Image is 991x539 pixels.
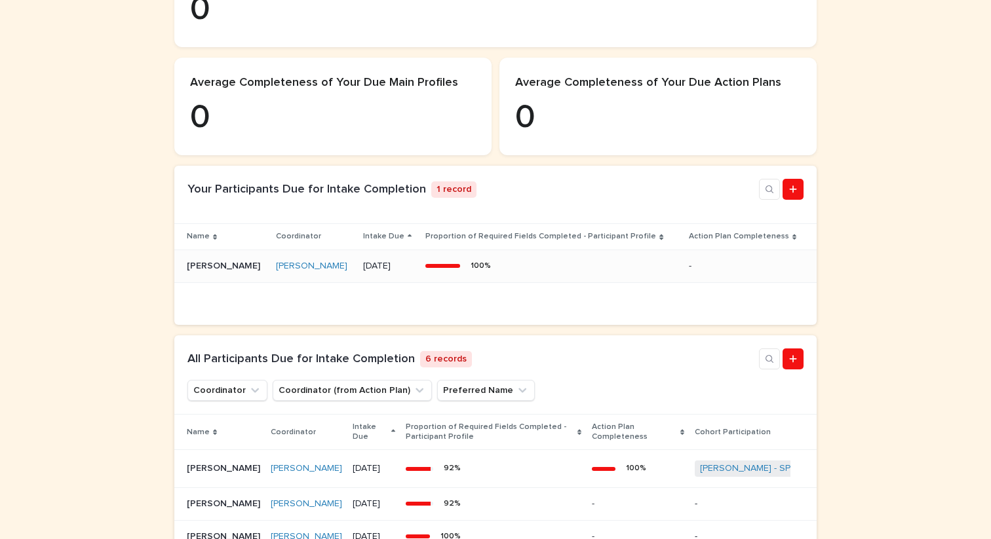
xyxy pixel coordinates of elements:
[174,487,817,520] tr: [PERSON_NAME][PERSON_NAME] [PERSON_NAME] [DATE]92%-- -
[276,229,321,244] p: Coordinator
[515,76,801,90] p: Average Completeness of Your Due Action Plans
[187,258,263,272] p: [PERSON_NAME]
[626,464,646,473] div: 100 %
[187,496,263,510] p: [PERSON_NAME]
[187,229,210,244] p: Name
[783,179,804,200] a: Add new record
[363,229,404,244] p: Intake Due
[187,353,415,365] a: All Participants Due for Intake Completion
[444,499,461,508] div: 92 %
[187,460,263,474] p: Bryn Haqq-Alexander
[592,496,597,510] p: -
[363,261,416,272] p: [DATE]
[783,348,804,369] a: Add new record
[406,420,574,444] p: Proportion of Required Fields Completed - Participant Profile
[695,425,771,439] p: Cohort Participation
[431,181,476,198] p: 1 record
[174,450,817,488] tr: [PERSON_NAME][PERSON_NAME] [PERSON_NAME] [DATE]92%100%[PERSON_NAME] - SPP- [DATE]
[187,183,426,195] a: Your Participants Due for Intake Completion
[273,380,432,401] button: Coordinator (from Action Plan)
[444,464,461,473] div: 92 %
[353,420,388,444] p: Intake Due
[420,351,472,367] p: 6 records
[592,420,677,444] p: Action Plan Completeness
[425,229,656,244] p: Proportion of Required Fields Completed - Participant Profile
[271,498,342,510] a: [PERSON_NAME]
[276,261,347,272] a: [PERSON_NAME]
[689,258,694,272] p: -
[689,229,789,244] p: Action Plan Completeness
[515,98,801,138] p: 0
[271,425,316,439] p: Coordinator
[174,250,817,282] tr: [PERSON_NAME][PERSON_NAME] [PERSON_NAME] [DATE]100%--
[353,463,395,474] p: [DATE]
[437,380,535,401] button: Preferred Name
[187,380,267,401] button: Coordinator
[700,463,828,474] a: [PERSON_NAME] - SPP- [DATE]
[695,498,804,510] p: -
[471,261,491,270] div: 100 %
[353,498,395,510] p: [DATE]
[187,425,210,439] p: Name
[190,98,476,138] p: 0
[190,76,476,90] p: Average Completeness of Your Due Main Profiles
[271,463,342,474] a: [PERSON_NAME]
